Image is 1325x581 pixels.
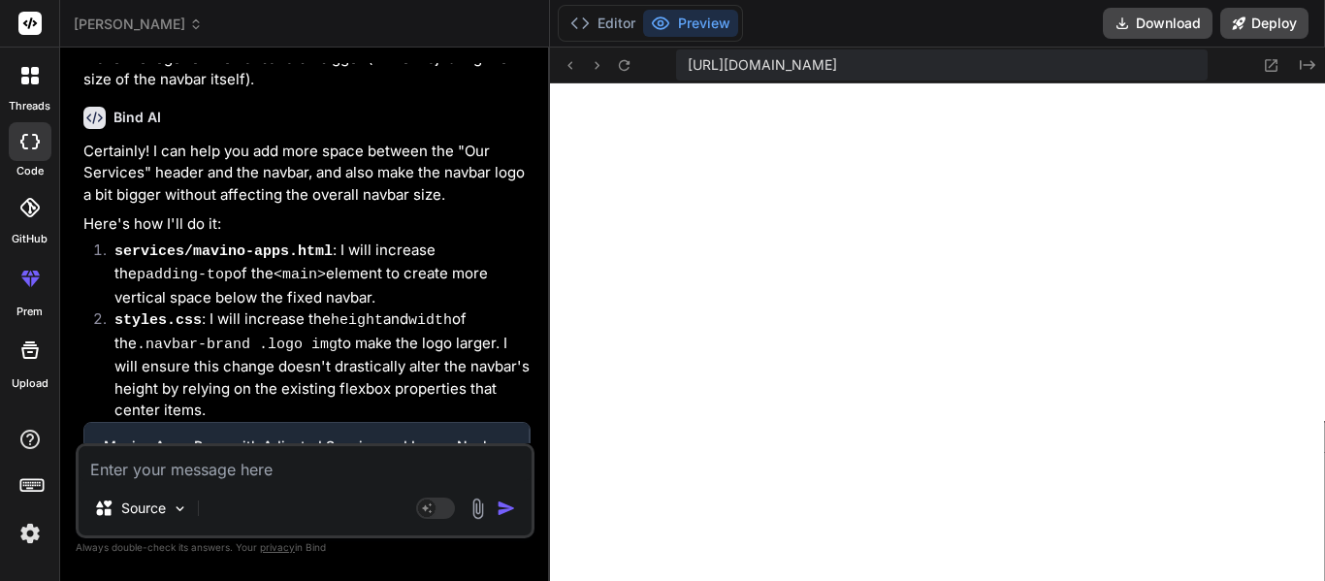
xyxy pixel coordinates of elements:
button: Download [1103,8,1212,39]
label: GitHub [12,231,48,247]
p: Certainly! I can help you add more space between the "Our Services" header and the navbar, and al... [83,141,531,207]
p: Always double-check its answers. Your in Bind [76,538,534,557]
code: height [331,312,383,329]
span: privacy [260,541,295,553]
code: .navbar-brand .logo img [137,337,338,353]
label: Upload [12,375,48,392]
li: : I will increase the of the element to create more vertical space below the fixed navbar. [99,240,531,309]
code: padding-top [137,267,233,283]
img: settings [14,517,47,550]
li: : I will increase the and of the to make the logo larger. I will ensure this change doesn't drast... [99,308,531,422]
code: styles.css [114,312,202,329]
code: width [408,312,452,329]
button: Editor [563,10,643,37]
iframe: Preview [550,83,1325,581]
span: [URL][DOMAIN_NAME] [688,55,837,75]
img: Pick Models [172,500,188,517]
code: services/mavino-apps.html [114,243,333,260]
button: Deploy [1220,8,1309,39]
button: Mavino Apps Page with Adjusted Spacing and Larger Navbar LogoClick to open Workbench [84,423,529,506]
img: icon [497,499,516,518]
h6: Bind AI [113,108,161,127]
p: Source [121,499,166,518]
label: threads [9,98,50,114]
code: <main> [274,267,326,283]
img: attachment [467,498,489,520]
p: Here's how I'll do it: [83,213,531,236]
label: code [16,163,44,179]
label: prem [16,304,43,320]
span: [PERSON_NAME] [74,15,203,34]
div: Mavino Apps Page with Adjusted Spacing and Larger Navbar Logo [104,436,509,475]
button: Preview [643,10,738,37]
